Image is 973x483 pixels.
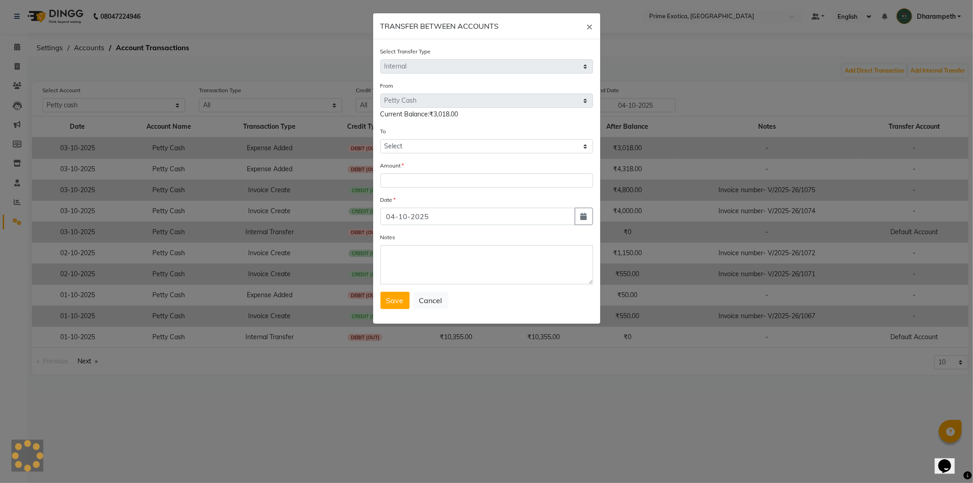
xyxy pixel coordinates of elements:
[380,82,394,90] label: From
[380,233,395,241] label: Notes
[380,127,386,136] label: To
[380,21,499,31] h6: TRANSFER BETWEEN ACCOUNTS
[380,110,458,118] span: Current Balance:₹3,018.00
[380,196,396,204] label: Date
[380,162,404,170] label: Amount
[413,292,448,309] button: Cancel
[380,292,410,309] button: Save
[587,19,593,33] span: ×
[386,296,404,305] span: Save
[935,446,964,474] iframe: chat widget
[380,47,431,56] label: Select Transfer Type
[579,13,600,39] button: Close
